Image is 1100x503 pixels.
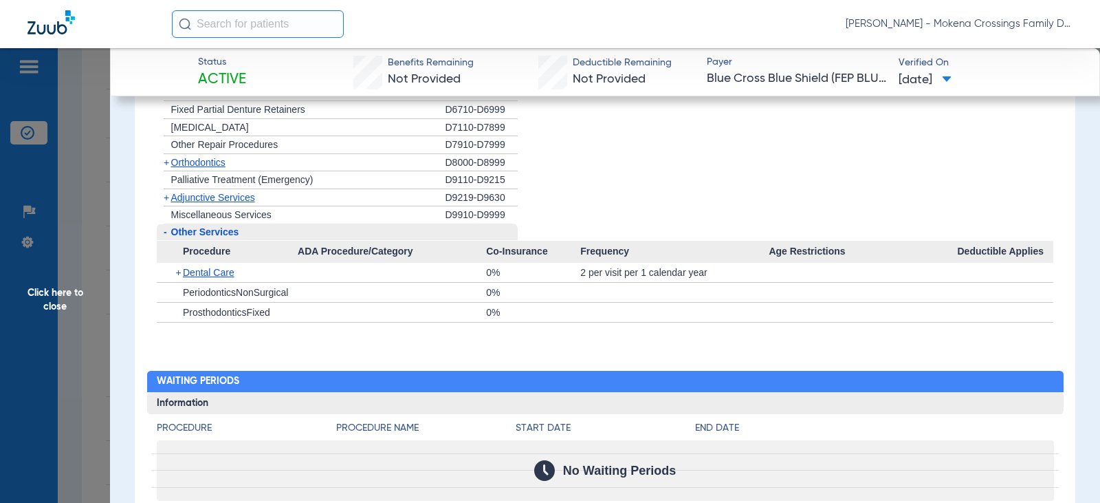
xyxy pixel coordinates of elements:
app-breakdown-title: Start Date [516,421,695,440]
span: PeriodonticsNonSurgical [183,287,288,298]
span: + [164,157,169,168]
span: - [164,226,167,237]
div: D7110-D7899 [445,119,518,137]
span: Co-Insurance [486,241,580,263]
span: Orthodontics [171,157,225,168]
span: Status [198,55,246,69]
span: Deductible Applies [957,241,1053,263]
img: Calendar [534,460,555,481]
span: Age Restrictions [769,241,957,263]
span: [DATE] [899,72,951,89]
span: [PERSON_NAME] - Mokena Crossings Family Dental [846,17,1072,31]
div: D7910-D7999 [445,136,518,154]
span: + [164,192,169,203]
app-breakdown-title: Procedure [157,421,336,440]
div: 0% [486,263,580,282]
span: Blue Cross Blue Shield (FEP BLUE DENTAL) [707,70,886,87]
span: Dental Care [183,267,234,278]
h4: Procedure [157,421,336,436]
span: Frequency [580,241,769,263]
span: Other Services [171,226,239,237]
span: Verified On [899,56,1078,70]
span: + [176,263,184,282]
span: Palliative Treatment (Emergency) [171,174,313,185]
span: Adjunctive Services [171,192,255,203]
div: D9219-D9630 [445,189,518,207]
span: Deductible Remaining [573,56,672,70]
h4: Start Date [516,421,695,436]
app-breakdown-title: Procedure Name [336,421,516,440]
h4: End Date [695,421,1054,436]
span: Fixed Partial Denture Retainers [171,104,305,115]
h4: Procedure Name [336,421,516,436]
span: Procedure [157,241,298,263]
span: Not Provided [573,73,646,85]
span: No Waiting Periods [563,464,676,478]
div: D9910-D9999 [445,206,518,224]
span: Active [198,70,246,89]
input: Search for patients [172,10,344,38]
span: Payer [707,55,886,69]
span: Other Repair Procedures [171,139,278,150]
span: Miscellaneous Services [171,209,272,220]
div: D9110-D9215 [445,171,518,189]
div: D8000-D8999 [445,154,518,172]
h3: Information [147,392,1064,414]
img: Search Icon [179,18,191,30]
img: Zuub Logo [27,10,75,34]
div: 0% [486,303,580,322]
app-breakdown-title: End Date [695,421,1054,440]
span: [MEDICAL_DATA] [171,122,249,133]
h2: Waiting Periods [147,371,1064,393]
div: 2 per visit per 1 calendar year [580,263,769,282]
span: Fixed Prosthetics [171,87,245,98]
div: 0% [486,283,580,302]
span: Not Provided [388,73,461,85]
span: ADA Procedure/Category [298,241,486,263]
div: D6710-D6999 [445,101,518,119]
span: Benefits Remaining [388,56,474,70]
span: ProsthodonticsFixed [183,307,270,318]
